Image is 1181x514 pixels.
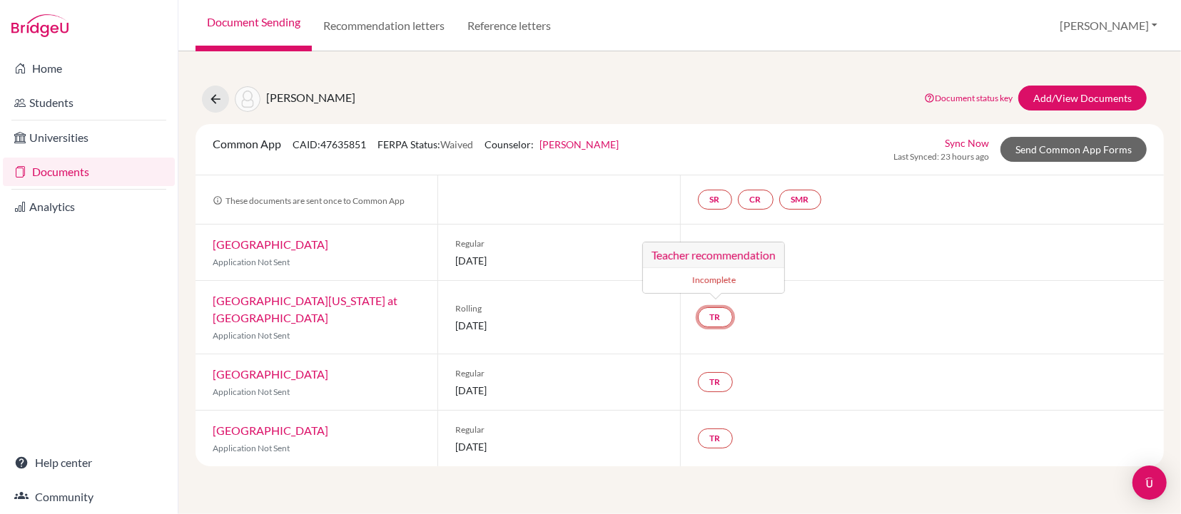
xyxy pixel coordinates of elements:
[213,294,397,324] a: [GEOGRAPHIC_DATA][US_STATE] at [GEOGRAPHIC_DATA]
[924,93,1013,103] a: Document status key
[3,448,175,477] a: Help center
[3,192,175,221] a: Analytics
[643,242,784,268] h3: Teacher recommendation
[3,88,175,117] a: Students
[698,428,733,448] a: TR
[455,383,662,398] span: [DATE]
[738,190,774,210] a: CR
[266,91,355,104] span: [PERSON_NAME]
[1000,137,1147,162] a: Send Common App Forms
[213,237,328,251] a: [GEOGRAPHIC_DATA]
[1018,86,1147,110] a: Add/View Documents
[455,302,662,315] span: Rolling
[779,190,821,210] a: SMR
[213,330,290,341] span: Application Not Sent
[1132,466,1167,500] div: Open Intercom Messenger
[213,386,290,397] span: Application Not Sent
[3,483,175,511] a: Community
[3,54,175,83] a: Home
[213,257,290,267] span: Application Not Sent
[893,150,989,163] span: Last Synced: 23 hours ago
[3,123,175,152] a: Universities
[455,367,662,380] span: Regular
[213,443,290,453] span: Application Not Sent
[213,367,328,381] a: [GEOGRAPHIC_DATA]
[945,135,989,150] a: Sync Now
[698,190,732,210] a: SR
[455,318,662,333] span: [DATE]
[698,307,733,327] a: TRTeacher recommendation Incomplete
[698,372,733,392] a: TR
[652,274,776,287] small: Incomplete
[455,423,662,436] span: Regular
[3,158,175,186] a: Documents
[455,439,662,454] span: [DATE]
[539,138,619,150] a: [PERSON_NAME]
[213,423,328,437] a: [GEOGRAPHIC_DATA]
[213,195,405,206] span: These documents are sent once to Common App
[293,138,366,150] span: CAID: 47635851
[1053,12,1164,39] button: [PERSON_NAME]
[440,138,473,150] span: Waived
[455,237,662,250] span: Regular
[377,138,473,150] span: FERPA Status:
[213,137,281,150] span: Common App
[485,138,619,150] span: Counselor:
[455,253,662,268] span: [DATE]
[11,14,69,37] img: Bridge-U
